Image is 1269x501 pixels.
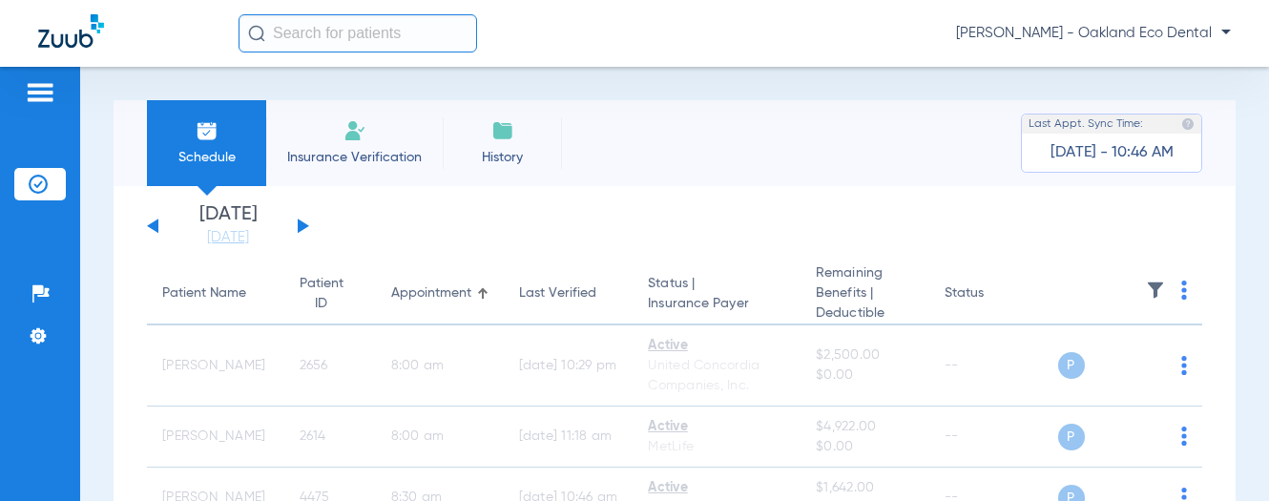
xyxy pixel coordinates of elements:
span: 2656 [300,359,328,372]
div: Last Verified [519,283,618,303]
span: P [1058,352,1085,379]
img: Manual Insurance Verification [343,119,366,142]
input: Search for patients [239,14,477,52]
span: Insurance Payer [648,294,785,314]
img: group-dot-blue.svg [1181,356,1187,375]
td: -- [929,325,1058,407]
div: United Concordia Companies, Inc. [648,356,785,396]
span: [PERSON_NAME] - Oakland Eco Dental [956,24,1231,43]
div: MetLife [648,437,785,457]
span: Insurance Verification [281,148,428,167]
div: Appointment [391,283,471,303]
span: [DATE] - 10:46 AM [1051,143,1174,162]
span: $0.00 [816,365,913,386]
div: Patient Name [162,283,269,303]
td: 8:00 AM [376,325,504,407]
img: History [491,119,514,142]
span: Deductible [816,303,913,324]
td: [PERSON_NAME] [147,407,284,468]
th: Status [929,263,1058,325]
div: Active [648,417,785,437]
div: Active [648,336,785,356]
td: 8:00 AM [376,407,504,468]
span: $2,500.00 [816,345,913,365]
th: Status | [633,263,801,325]
img: group-dot-blue.svg [1181,281,1187,300]
div: Patient ID [300,274,361,314]
img: hamburger-icon [25,81,55,104]
img: Schedule [196,119,218,142]
span: Schedule [161,148,252,167]
span: $1,642.00 [816,478,913,498]
span: 2614 [300,429,326,443]
li: [DATE] [171,205,285,247]
td: [DATE] 11:18 AM [504,407,634,468]
div: Active [648,478,785,498]
span: History [457,148,548,167]
span: $0.00 [816,437,913,457]
span: Last Appt. Sync Time: [1029,115,1143,134]
td: [PERSON_NAME] [147,325,284,407]
a: [DATE] [171,228,285,247]
span: $4,922.00 [816,417,913,437]
td: [DATE] 10:29 PM [504,325,634,407]
iframe: Chat Widget [1174,409,1269,501]
img: Search Icon [248,25,265,42]
div: Appointment [391,283,489,303]
div: Patient Name [162,283,246,303]
img: last sync help info [1181,117,1195,131]
td: -- [929,407,1058,468]
div: Last Verified [519,283,596,303]
span: P [1058,424,1085,450]
img: Zuub Logo [38,14,104,48]
th: Remaining Benefits | [801,263,928,325]
img: filter.svg [1146,281,1165,300]
div: Patient ID [300,274,343,314]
